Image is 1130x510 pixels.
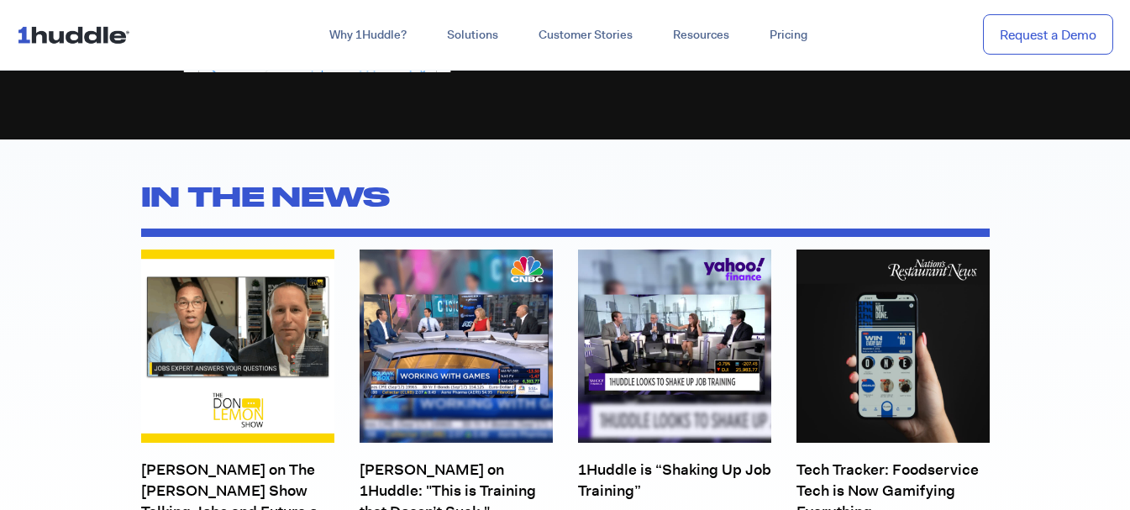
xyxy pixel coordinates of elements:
a: Request a Demo [983,14,1113,55]
a: Solutions [427,20,518,50]
a: Pricing [749,20,828,50]
a: Resources [653,20,749,50]
img: ... [17,18,137,50]
a: Why 1Huddle? [309,20,427,50]
img: Yahoo-news [578,250,771,443]
img: Squawk-Box-news [360,250,553,443]
h2: IN THE NEWS [141,173,990,220]
img: Sam Caucci, 1Huddle CEO on The Don Lemon Show Talking Jobs [141,250,334,443]
a: Customer Stories [518,20,653,50]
